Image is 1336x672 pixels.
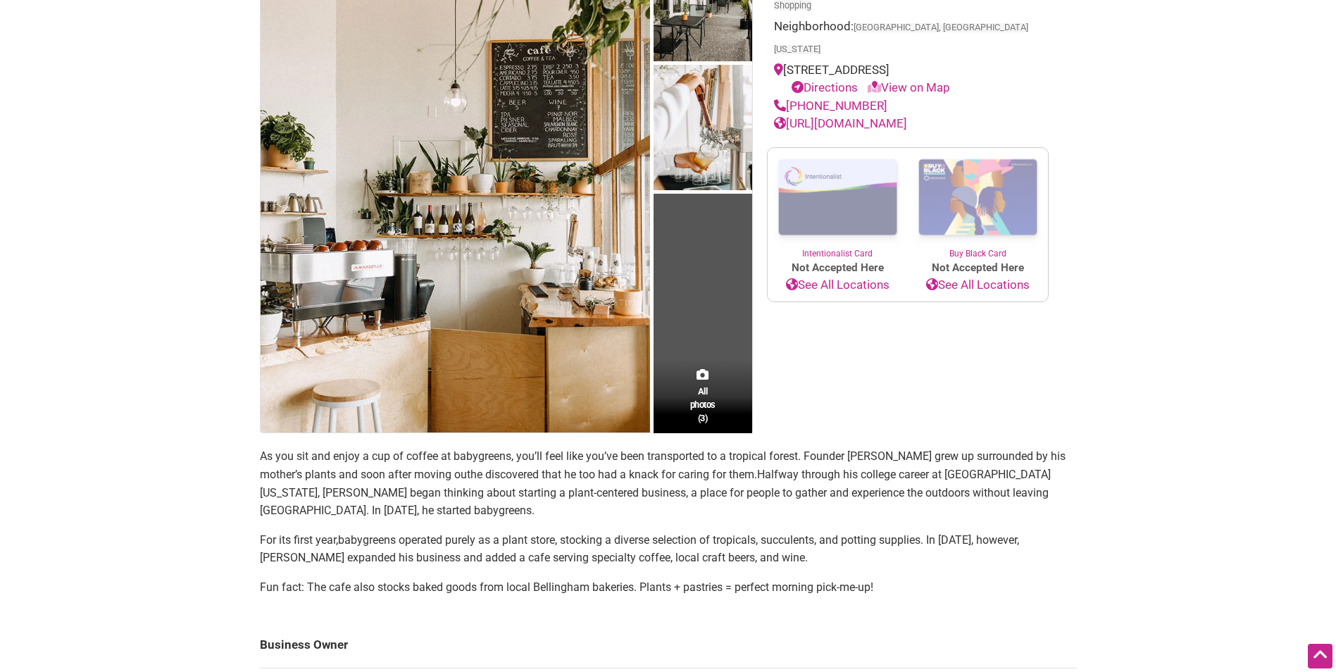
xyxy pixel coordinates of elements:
[774,45,820,54] span: [US_STATE]
[1308,644,1332,668] div: Scroll Back to Top
[260,578,1077,597] p: Fun fact: The cafe also stocks baked goods from local Bellingham bakeries. Plants + pastries = pe...
[768,276,908,294] a: See All Locations
[774,61,1042,97] div: [STREET_ADDRESS]
[768,260,908,276] span: Not Accepted Here
[470,468,757,481] span: he discovered that he too had a knack for caring for them.
[854,23,1028,32] span: [GEOGRAPHIC_DATA], [GEOGRAPHIC_DATA]
[654,65,752,194] img: Beer on tap at cafe
[774,116,907,130] a: [URL][DOMAIN_NAME]
[260,468,1051,517] span: Halfway through his college career at [GEOGRAPHIC_DATA][US_STATE], [PERSON_NAME] began thinking a...
[690,385,716,425] span: All photos (3)
[908,276,1048,294] a: See All Locations
[260,533,338,547] span: For its first year,
[792,80,858,94] a: Directions
[774,18,1042,61] div: Neighborhood:
[774,99,887,113] a: [PHONE_NUMBER]
[908,260,1048,276] span: Not Accepted Here
[260,622,1077,668] td: Business Owner
[768,148,908,247] img: Intentionalist Card
[908,148,1048,261] a: Buy Black Card
[868,80,950,94] a: View on Map
[768,148,908,260] a: Intentionalist Card
[260,447,1077,519] p: As you sit and enjoy a cup of coffee at babygreens, you’ll feel like you’ve been transported to a...
[908,148,1048,248] img: Buy Black Card
[260,531,1077,567] p: babygreens operated purely as a plant store, stocking a diverse selection of tropicals, succulent...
